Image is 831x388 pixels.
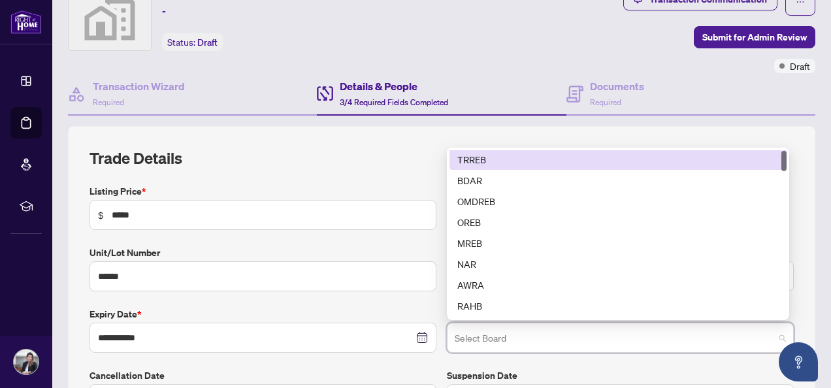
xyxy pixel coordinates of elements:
span: Draft [790,59,810,73]
div: TRREB [457,152,779,167]
label: Unit/Lot Number [90,246,436,260]
img: Profile Icon [14,349,39,374]
span: Required [93,97,124,107]
div: TRREB [449,149,787,170]
div: BDAR [449,170,787,191]
label: Listing Price [90,184,436,199]
span: Draft [197,37,218,48]
button: Submit for Admin Review [694,26,815,48]
label: Cancellation Date [90,368,436,383]
div: AWRA [449,274,787,295]
div: CLAR [449,316,787,337]
div: NAR [457,257,779,271]
div: OREB [457,215,779,229]
label: Suspension Date [447,368,794,383]
div: Status: [162,33,223,51]
div: MREB [457,236,779,250]
div: RAHB [457,299,779,313]
span: Submit for Admin Review [702,27,807,48]
span: $ [98,208,104,222]
div: NAR [449,253,787,274]
div: OMDREB [449,191,787,212]
h2: Trade Details [90,148,794,169]
div: OMDREB [457,194,779,208]
img: logo [10,10,42,34]
div: MREB [449,233,787,253]
div: OREB [449,212,787,233]
span: Required [590,97,621,107]
div: AWRA [457,278,779,292]
span: 3/4 Required Fields Completed [340,97,448,107]
h4: Transaction Wizard [93,78,185,94]
h4: Documents [590,78,644,94]
label: Expiry Date [90,307,436,321]
h4: Details & People [340,78,448,94]
button: Open asap [779,342,818,381]
div: RAHB [449,295,787,316]
span: - [162,3,166,19]
div: BDAR [457,173,779,187]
